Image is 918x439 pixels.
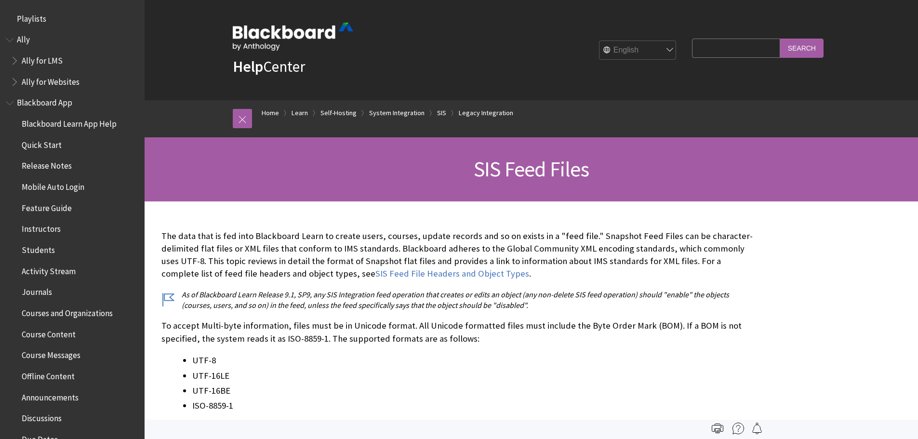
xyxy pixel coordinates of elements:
span: Discussions [22,410,62,423]
p: To accept Multi-byte information, files must be in Unicode format. All Unicode formatted files mu... [161,319,759,345]
img: Follow this page [751,423,763,434]
span: Announcements [22,389,79,402]
span: Ally for LMS [22,53,63,66]
li: UTF-8 [192,354,759,367]
img: Blackboard by Anthology [233,23,353,51]
span: Ally for Websites [22,74,80,87]
input: Search [780,39,824,57]
img: More help [732,423,744,434]
strong: Help [233,57,263,76]
a: SIS Feed File Headers and Object Types [375,268,529,279]
li: ISO-8859-1 [192,399,759,412]
a: Self-Hosting [320,107,357,119]
nav: Book outline for Playlists [6,11,139,27]
span: Course Content [22,326,76,339]
span: Journals [22,284,52,297]
span: Activity Stream [22,263,76,276]
span: Instructors [22,221,61,234]
span: Students [22,242,55,255]
span: Offline Content [22,368,75,381]
span: Blackboard Learn App Help [22,116,117,129]
p: As of Blackboard Learn Release 9.1, SP9, any SIS Integration feed operation that creates or edits... [161,289,759,311]
span: Mobile Auto Login [22,179,84,192]
li: UTF-16LE [192,369,759,383]
span: Course Messages [22,347,80,360]
span: Quick Start [22,137,62,150]
li: UTF-16BE [192,384,759,398]
a: Home [262,107,279,119]
nav: Book outline for Anthology Ally Help [6,32,139,90]
span: Ally [17,32,30,45]
a: HelpCenter [233,57,305,76]
a: Learn [292,107,308,119]
span: Blackboard App [17,95,72,108]
a: SIS [437,107,446,119]
span: SIS Feed Files [474,156,589,182]
span: Release Notes [22,158,72,171]
a: Legacy Integration [459,107,513,119]
p: The data that is fed into Blackboard Learn to create users, courses, update records and so on exi... [161,230,759,280]
span: Playlists [17,11,46,24]
select: Site Language Selector [599,41,677,60]
span: Feature Guide [22,200,72,213]
img: Print [712,423,723,434]
a: System Integration [369,107,425,119]
span: Courses and Organizations [22,305,113,318]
